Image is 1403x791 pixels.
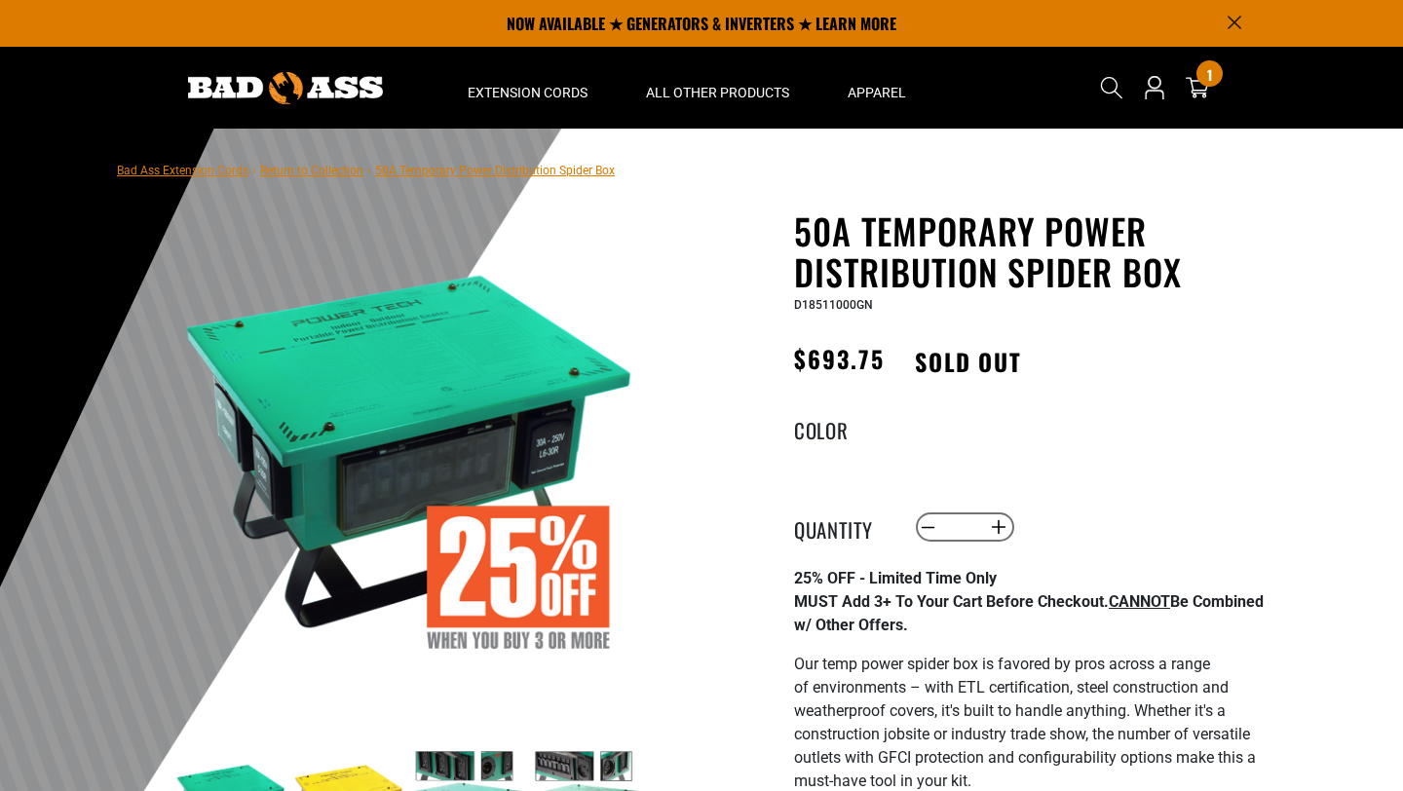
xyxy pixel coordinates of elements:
[1109,592,1170,611] span: CANNOT
[794,210,1271,292] h1: 50A Temporary Power Distribution Spider Box
[188,72,383,104] img: Bad Ass Extension Cords
[848,84,906,101] span: Apparel
[794,341,886,376] span: $693.75
[646,84,789,101] span: All Other Products
[818,47,935,129] summary: Apparel
[252,164,256,177] span: ›
[375,164,615,177] span: 50A Temporary Power Distribution Spider Box
[117,158,615,181] nav: breadcrumbs
[1207,67,1212,82] span: 1
[617,47,818,129] summary: All Other Products
[367,164,371,177] span: ›
[260,164,363,177] a: Return to Collection
[894,339,1043,383] span: Sold out
[438,47,617,129] summary: Extension Cords
[794,514,891,540] label: Quantity
[794,655,1256,790] span: Our temp power spider box is favored by pros across a range of environments – with ETL certificat...
[794,592,1264,634] strong: MUST Add 3+ To Your Cart Before Checkout. Be Combined w/ Other Offers.
[794,298,873,312] span: D18511000GN
[1096,72,1127,103] summary: Search
[117,164,248,177] a: Bad Ass Extension Cords
[468,84,588,101] span: Extension Cords
[794,569,997,587] strong: 25% OFF - Limited Time Only
[794,415,891,440] legend: Color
